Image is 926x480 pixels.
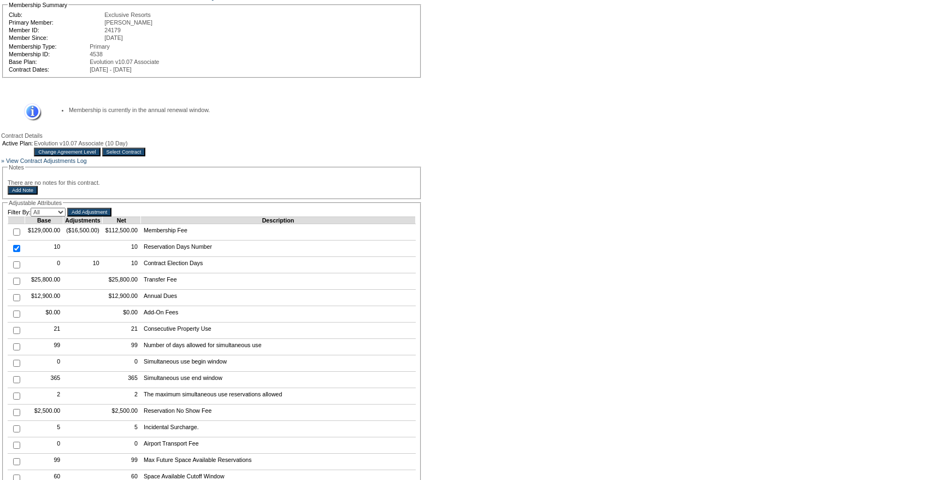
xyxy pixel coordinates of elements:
[102,290,140,306] td: $12,900.00
[25,405,63,421] td: $2,500.00
[63,257,102,273] td: 10
[90,51,103,57] span: 4538
[140,224,415,241] td: Membership Fee
[69,107,405,113] li: Membership is currently in the annual renewal window.
[25,290,63,306] td: $12,900.00
[140,421,415,437] td: Incidental Surcharge.
[102,224,140,241] td: $112,500.00
[102,257,140,273] td: 10
[140,405,415,421] td: Reservation No Show Fee
[102,437,140,454] td: 0
[34,140,127,147] span: Evolution v10.07 Associate (10 Day)
[25,224,63,241] td: $129,000.00
[17,103,42,121] img: Information Message
[9,66,89,73] td: Contract Dates:
[90,66,132,73] span: [DATE] - [DATE]
[25,421,63,437] td: 5
[140,388,415,405] td: The maximum simultaneous use reservations allowed
[1,132,422,139] div: Contract Details
[140,355,415,372] td: Simultaneous use begin window
[102,273,140,290] td: $25,800.00
[8,186,38,195] input: Add Note
[102,323,140,339] td: 21
[104,27,121,33] span: 24179
[8,208,66,216] td: Filter By:
[140,273,415,290] td: Transfer Fee
[63,224,102,241] td: ($16,500.00)
[102,217,140,224] td: Net
[25,355,63,372] td: 0
[9,19,103,26] td: Primary Member:
[8,179,100,186] span: There are no notes for this contract.
[140,290,415,306] td: Annual Dues
[25,437,63,454] td: 0
[102,306,140,323] td: $0.00
[25,217,63,224] td: Base
[102,339,140,355] td: 99
[102,372,140,388] td: 365
[102,421,140,437] td: 5
[140,339,415,355] td: Number of days allowed for simultaneous use
[140,437,415,454] td: Airport Transport Fee
[25,372,63,388] td: 365
[25,323,63,339] td: 21
[25,388,63,405] td: 2
[25,273,63,290] td: $25,800.00
[140,454,415,470] td: Max Future Space Available Reservations
[34,148,100,156] input: Change Agreement Level
[9,27,103,33] td: Member ID:
[104,11,151,18] span: Exclusive Resorts
[102,388,140,405] td: 2
[102,148,146,156] input: Select Contract
[140,372,415,388] td: Simultaneous use end window
[9,43,89,50] td: Membership Type:
[1,157,87,164] a: » View Contract Adjustments Log
[140,241,415,257] td: Reservation Days Number
[104,34,123,41] span: [DATE]
[140,323,415,339] td: Consecutive Property Use
[67,208,111,216] input: Add Adjustment
[2,140,33,147] td: Active Plan:
[25,257,63,273] td: 0
[104,19,152,26] span: [PERSON_NAME]
[140,306,415,323] td: Add-On Fees
[25,454,63,470] td: 99
[90,58,159,65] span: Evolution v10.07 Associate
[9,58,89,65] td: Base Plan:
[102,454,140,470] td: 99
[8,2,68,8] legend: Membership Summary
[140,217,415,224] td: Description
[102,241,140,257] td: 10
[90,43,110,50] span: Primary
[63,217,102,224] td: Adjustments
[8,200,63,206] legend: Adjustable Attributes
[25,241,63,257] td: 10
[8,164,25,171] legend: Notes
[9,51,89,57] td: Membership ID:
[102,355,140,372] td: 0
[9,34,103,41] td: Member Since:
[102,405,140,421] td: $2,500.00
[25,306,63,323] td: $0.00
[25,339,63,355] td: 99
[9,11,103,18] td: Club:
[140,257,415,273] td: Contract Election Days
